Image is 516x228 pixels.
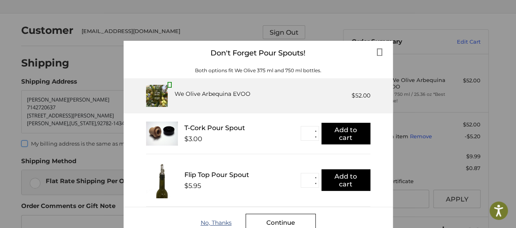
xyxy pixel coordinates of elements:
button: Add to cart [321,123,370,144]
button: ▼ [312,181,319,187]
img: T_Cork__22625.1711686153.233.225.jpg [146,122,178,146]
div: Flip Top Pour Spout [184,171,301,179]
div: $52.00 [352,91,370,100]
div: Both options fit We Olive 375 ml and 750 ml bottles. [124,67,393,74]
p: We're away right now. Please check back later! [11,12,92,19]
button: ▲ [312,128,319,134]
div: T-Cork Pour Spout [184,124,301,132]
div: We Olive Arbequina EVOO [174,90,250,98]
button: ▼ [312,134,319,140]
div: $3.00 [184,135,202,143]
button: ▲ [312,175,319,181]
div: Don't Forget Pour Spouts! [124,41,393,66]
button: Add to cart [321,169,370,191]
button: Open LiveChat chat widget [94,11,104,20]
div: $5.95 [184,182,201,190]
div: No, Thanks [201,219,246,226]
img: FTPS_bottle__43406.1705089544.233.225.jpg [146,162,178,198]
